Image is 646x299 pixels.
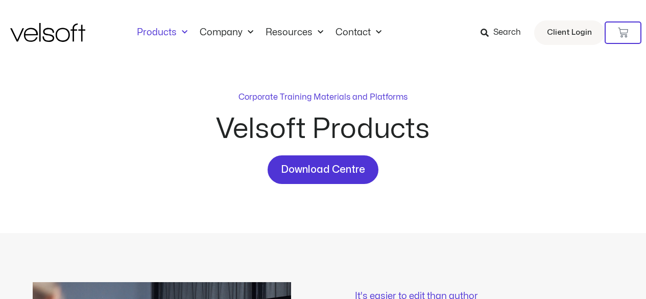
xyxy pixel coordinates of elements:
h2: Velsoft Products [139,116,507,143]
a: Client Login [534,20,605,45]
a: Download Centre [268,155,378,184]
span: Download Centre [281,162,365,178]
p: Corporate Training Materials and Platforms [238,91,408,103]
span: Search [493,26,521,39]
a: ResourcesMenu Toggle [259,27,329,38]
nav: Menu [131,27,388,38]
img: Velsoft Training Materials [10,23,85,42]
a: CompanyMenu Toggle [194,27,259,38]
a: Search [481,24,528,41]
span: Client Login [547,26,592,39]
a: ContactMenu Toggle [329,27,388,38]
a: ProductsMenu Toggle [131,27,194,38]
